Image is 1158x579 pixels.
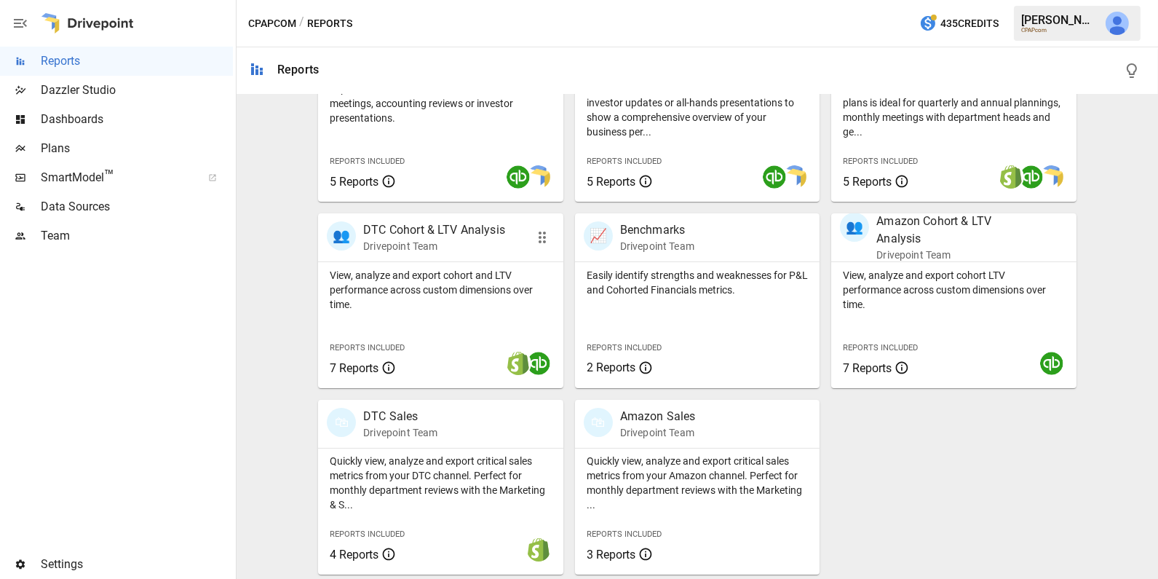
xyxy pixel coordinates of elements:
span: Reports Included [330,157,405,166]
span: SmartModel [41,169,192,186]
img: shopify [999,165,1023,189]
span: Dashboards [41,111,233,128]
img: shopify [507,352,530,375]
span: Reports Included [587,343,662,352]
div: [PERSON_NAME] [1021,13,1097,27]
div: Reports [277,63,319,76]
div: CPAPcom [1021,27,1097,34]
img: quickbooks [1020,165,1043,189]
span: ™ [104,167,114,185]
button: 435Credits [913,10,1004,37]
span: 435 Credits [940,15,999,33]
span: 7 Reports [843,361,892,375]
div: 🛍 [584,408,613,437]
div: 👥 [840,213,869,242]
span: Data Sources [41,198,233,216]
span: Reports Included [587,529,662,539]
p: DTC Cohort & LTV Analysis [363,221,505,239]
img: smart model [527,165,550,189]
span: 4 Reports [330,548,378,562]
p: Start here when preparing a board meeting, investor updates or all-hands presentations to show a ... [587,81,809,139]
img: quickbooks [527,352,550,375]
button: Julie Wilton [1097,3,1138,44]
div: 📈 [584,221,613,251]
p: Drivepoint Team [876,248,1029,262]
p: Benchmarks [620,221,694,239]
img: quickbooks [763,165,786,189]
span: 2 Reports [587,361,635,374]
span: Dazzler Studio [41,82,233,99]
p: Export the core financial statements for board meetings, accounting reviews or investor presentat... [330,82,552,125]
span: Reports [41,52,233,70]
p: View, analyze and export cohort and LTV performance across custom dimensions over time. [330,268,552,312]
p: DTC Sales [363,408,437,425]
span: 5 Reports [330,175,378,189]
span: 3 Reports [587,548,635,562]
img: quickbooks [1040,352,1063,375]
p: Easily identify strengths and weaknesses for P&L and Cohorted Financials metrics. [587,268,809,297]
span: 5 Reports [843,175,892,189]
span: Reports Included [843,343,918,352]
p: Drivepoint Team [620,239,694,253]
img: quickbooks [507,165,530,189]
p: Quickly view, analyze and export critical sales metrics from your Amazon channel. Perfect for mon... [587,454,809,512]
img: smart model [1040,165,1063,189]
p: View, analyze and export cohort LTV performance across custom dimensions over time. [843,268,1065,312]
span: Reports Included [330,529,405,539]
span: Settings [41,556,233,573]
div: / [299,15,304,33]
span: Reports Included [330,343,405,352]
img: smart model [783,165,806,189]
p: Amazon Cohort & LTV Analysis [876,213,1029,248]
span: 7 Reports [330,361,378,375]
span: 5 Reports [587,175,635,189]
p: Showing your firm's performance compared to plans is ideal for quarterly and annual plannings, mo... [843,81,1065,139]
p: Drivepoint Team [363,239,505,253]
span: Reports Included [843,157,918,166]
div: 🛍 [327,408,356,437]
p: Drivepoint Team [620,425,696,440]
img: Julie Wilton [1106,12,1129,35]
p: Drivepoint Team [363,425,437,440]
p: Quickly view, analyze and export critical sales metrics from your DTC channel. Perfect for monthl... [330,454,552,512]
span: Plans [41,140,233,157]
button: CPAPcom [248,15,296,33]
div: 👥 [327,221,356,251]
span: Reports Included [587,157,662,166]
img: shopify [527,538,550,562]
span: Team [41,227,233,245]
p: Amazon Sales [620,408,696,425]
